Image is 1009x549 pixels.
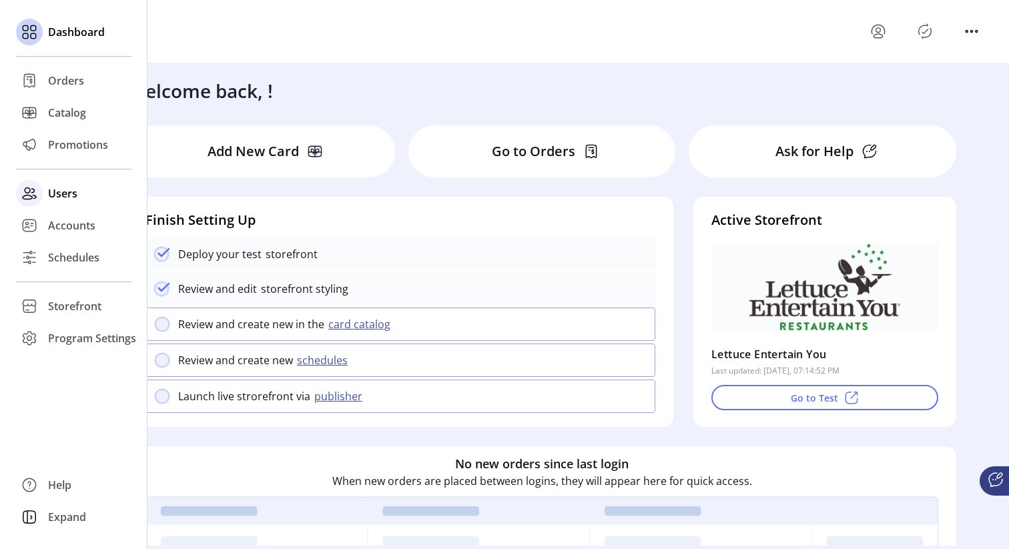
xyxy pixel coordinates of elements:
[914,21,936,42] button: Publisher Panel
[324,316,398,332] button: card catalog
[332,473,752,489] p: When new orders are placed between logins, they will appear here for quick access.
[455,455,629,473] h6: No new orders since last login
[711,385,938,410] button: Go to Test
[48,137,108,153] span: Promotions
[48,298,101,314] span: Storefront
[711,344,826,365] p: Lettuce Entertain You
[310,388,370,404] button: publisher
[492,141,575,161] p: Go to Orders
[145,210,655,230] h4: Finish Setting Up
[775,141,854,161] p: Ask for Help
[178,246,262,262] p: Deploy your test
[257,281,348,297] p: storefront styling
[868,21,889,42] button: menu
[262,246,318,262] p: storefront
[48,185,77,201] span: Users
[48,330,136,346] span: Program Settings
[208,141,299,161] p: Add New Card
[178,316,324,332] p: Review and create new in the
[178,281,257,297] p: Review and edit
[178,388,310,404] p: Launch live strorefront via
[128,77,273,105] h3: Welcome back, !
[48,24,105,40] span: Dashboard
[48,509,86,525] span: Expand
[178,352,293,368] p: Review and create new
[48,105,86,121] span: Catalog
[48,249,99,265] span: Schedules
[48,73,84,89] span: Orders
[711,365,839,377] p: Last updated: [DATE], 07:14:52 PM
[293,352,356,368] button: schedules
[48,217,95,233] span: Accounts
[961,21,982,42] button: menu
[711,210,938,230] h4: Active Storefront
[48,477,71,493] span: Help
